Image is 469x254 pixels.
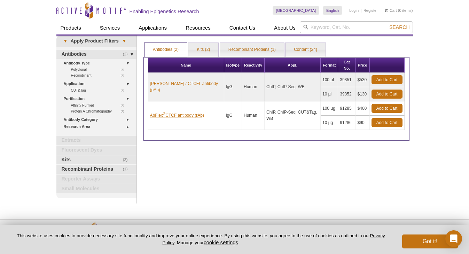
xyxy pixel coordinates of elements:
a: Services [96,21,124,34]
a: (2)Antibodies [56,50,136,59]
a: (1)CUT&Tag [71,87,128,93]
a: Login [349,8,359,13]
td: 100 µg [321,101,338,116]
a: English [323,6,342,15]
img: Your Cart [385,8,388,12]
td: 10 µg [321,116,338,130]
a: Fluorescent Dyes [56,146,136,155]
a: Recombinant Proteins (1) [220,43,284,57]
th: Format [321,58,338,73]
a: Antibodies (2) [144,43,187,57]
a: Contact Us [225,21,259,34]
button: cookie settings [204,239,238,245]
a: Add to Cart [372,75,402,84]
a: (1)Recombinant [71,72,128,78]
span: ▾ [119,38,130,44]
span: (1) [121,108,128,114]
th: Price [356,58,370,73]
a: Content (24) [286,43,326,57]
a: Research Area [64,123,132,130]
td: Human [242,73,265,101]
td: 91286 [338,116,355,130]
img: Active Motif, [56,220,136,248]
th: Reactivity [242,58,265,73]
td: 91285 [338,101,355,116]
a: Add to Cart [372,118,402,127]
a: Purification [64,95,132,102]
button: Search [387,24,412,30]
input: Keyword, Cat. No. [300,21,413,33]
a: Small Molecules [56,184,136,193]
a: Add to Cart [372,104,402,113]
td: Human [242,101,265,130]
span: (1) [121,102,128,108]
span: (2) [123,50,132,59]
a: [GEOGRAPHIC_DATA] [273,6,320,15]
td: IgG [224,73,242,101]
td: $90 [356,116,370,130]
a: Privacy Policy [162,233,385,245]
td: $400 [356,101,370,116]
span: (1) [121,87,128,93]
td: 100 µl [321,73,338,87]
a: (1)Polyclonal [71,67,128,72]
h2: Enabling Epigenetics Research [130,8,199,15]
span: (2) [123,155,132,164]
span: (1) [121,72,128,78]
td: $130 [356,87,370,101]
a: AbFlex®CTCF antibody (rAb) [150,112,204,118]
a: (2)Kits [56,155,136,164]
td: ChIP, ChIP-Seq, WB [265,73,321,101]
li: (0 items) [385,6,413,15]
span: (1) [123,165,132,174]
a: (1)Protein A Chromatography [71,108,128,114]
a: (1)Recombinant Proteins [56,165,136,174]
a: Add to Cart [372,90,402,99]
a: [PERSON_NAME] / CTCFL antibody (pAb) [150,80,222,93]
button: Got it! [402,234,458,248]
a: About Us [270,21,300,34]
td: $530 [356,73,370,87]
span: (1) [121,67,128,72]
span: Search [389,24,409,30]
td: IgG [224,101,242,130]
a: Antibody Category [64,116,132,123]
th: Name [148,58,224,73]
div: Open Intercom Messenger [445,230,462,247]
a: Products [56,21,85,34]
th: Appl. [265,58,321,73]
td: ChIP, ChIP-Seq, CUT&Tag, WB [265,101,321,130]
a: (1)Affinity Purified [71,102,128,108]
a: Antibody Type [64,60,132,67]
p: This website uses cookies to provide necessary site functionality and improve your online experie... [11,233,391,246]
a: Applications [134,21,171,34]
td: 39851 [338,73,355,87]
a: Resources [181,21,215,34]
sup: ® [163,112,165,116]
th: Isotype [224,58,242,73]
a: Register [364,8,378,13]
span: ▾ [60,38,71,44]
td: 10 µl [321,87,338,101]
a: Reporter Assays [56,175,136,184]
a: Application [64,80,132,87]
a: Extracts [56,136,136,145]
a: Kits (2) [188,43,218,57]
li: | [361,6,362,15]
a: ▾Apply Product Filters▾ [56,36,136,47]
a: Cart [385,8,397,13]
th: Cat No. [338,58,355,73]
td: 39852 [338,87,355,101]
